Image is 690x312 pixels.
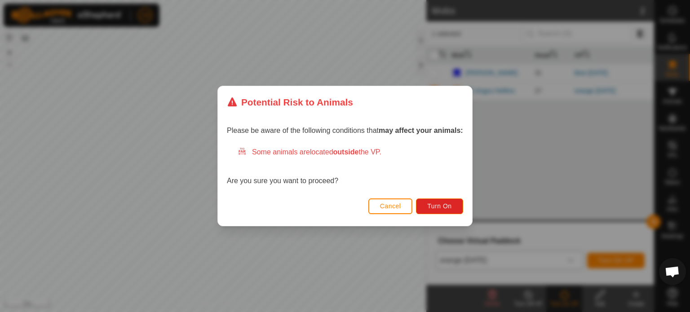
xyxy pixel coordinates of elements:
button: Cancel [368,198,413,214]
span: Cancel [380,202,401,210]
span: located the VP. [310,148,381,156]
button: Turn On [416,198,463,214]
div: Some animals are [238,147,463,158]
div: Are you sure you want to proceed? [227,147,463,186]
div: Open chat [659,258,686,285]
span: Please be aware of the following conditions that [227,127,463,134]
div: Potential Risk to Animals [227,95,353,109]
strong: outside [333,148,359,156]
strong: may affect your animals: [379,127,463,134]
span: Turn On [428,202,452,210]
